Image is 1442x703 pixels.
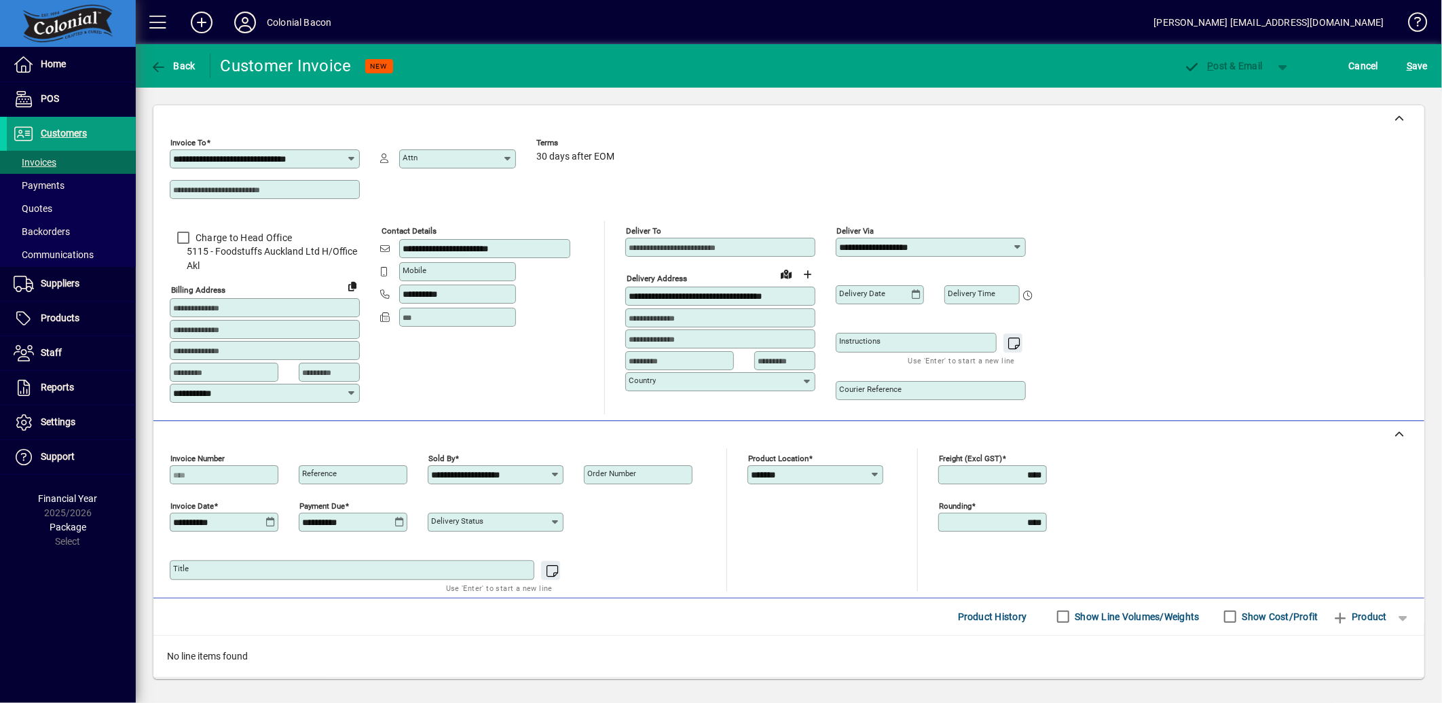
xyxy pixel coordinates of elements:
mat-label: Reference [302,469,337,478]
span: Product History [958,606,1027,628]
div: [PERSON_NAME] [EMAIL_ADDRESS][DOMAIN_NAME] [1154,12,1384,33]
span: Cancel [1349,55,1379,77]
span: Settings [41,416,75,427]
a: Reports [7,371,136,405]
mat-label: Deliver via [836,226,874,236]
mat-label: Delivery status [431,516,483,526]
mat-hint: Use 'Enter' to start a new line [908,353,1015,368]
span: Communications [14,249,94,260]
mat-label: Instructions [839,336,881,346]
span: Customers [41,128,87,139]
span: Product [1332,606,1387,628]
span: Backorders [14,226,70,237]
a: POS [7,82,136,116]
span: Quotes [14,203,52,214]
mat-label: Order number [587,469,636,478]
button: Post & Email [1177,54,1270,78]
span: ave [1407,55,1428,77]
mat-label: Payment due [299,501,345,510]
span: Staff [41,347,62,358]
span: POS [41,93,59,104]
mat-label: Delivery time [948,289,995,298]
mat-label: Freight (excl GST) [939,453,1002,463]
label: Show Line Volumes/Weights [1073,610,1200,624]
button: Profile [223,10,267,35]
span: S [1407,60,1412,71]
mat-label: Invoice date [170,501,214,510]
button: Cancel [1346,54,1382,78]
mat-label: Product location [748,453,809,463]
span: Support [41,451,75,462]
a: Invoices [7,151,136,174]
app-page-header-button: Back [136,54,210,78]
label: Show Cost/Profit [1240,610,1318,624]
span: Terms [536,139,618,147]
div: Colonial Bacon [267,12,331,33]
span: P [1208,60,1214,71]
a: Staff [7,336,136,370]
mat-label: Mobile [403,266,426,275]
button: Product History [953,605,1033,629]
a: Payments [7,174,136,197]
a: Suppliers [7,267,136,301]
button: Add [180,10,223,35]
mat-label: Invoice number [170,453,225,463]
div: Customer Invoice [221,55,352,77]
span: Financial Year [39,493,98,504]
mat-label: Country [629,376,656,385]
a: Support [7,440,136,474]
span: NEW [371,62,388,71]
label: Charge to Head Office [193,231,292,245]
span: Products [41,312,79,323]
button: Copy to Delivery address [341,275,363,297]
a: View on map [775,263,797,285]
a: Backorders [7,220,136,243]
mat-label: Sold by [428,453,455,463]
span: Reports [41,382,74,393]
span: 5115 - Foodstuffs Auckland Ltd H/Office Akl [170,245,360,273]
mat-label: Attn [403,153,418,162]
a: Knowledge Base [1398,3,1425,47]
button: Back [147,54,199,78]
mat-label: Delivery date [839,289,885,298]
mat-hint: Use 'Enter' to start a new line [446,580,553,596]
span: Suppliers [41,278,79,289]
a: Communications [7,243,136,266]
mat-label: Rounding [939,501,972,510]
span: Payments [14,180,64,191]
span: Home [41,58,66,69]
button: Save [1403,54,1431,78]
mat-label: Deliver To [626,226,661,236]
a: Products [7,302,136,336]
button: Product [1325,605,1394,629]
a: Settings [7,405,136,439]
button: Choose address [797,264,819,285]
span: Invoices [14,157,56,168]
span: 30 days after EOM [536,151,614,162]
a: Quotes [7,197,136,220]
span: Package [50,522,86,533]
span: Back [150,60,196,71]
a: Home [7,48,136,82]
mat-label: Invoice To [170,138,206,147]
span: ost & Email [1184,60,1263,71]
mat-label: Title [173,564,189,573]
div: No line items found [153,636,1424,677]
mat-label: Courier Reference [839,384,902,394]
